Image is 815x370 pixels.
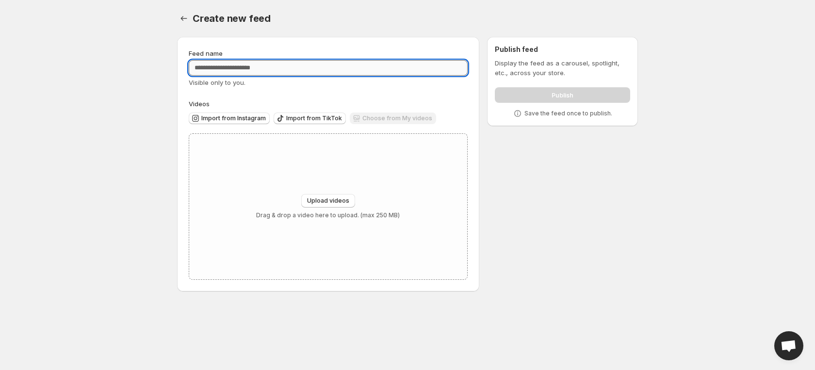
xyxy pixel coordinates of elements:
[189,113,270,124] button: Import from Instagram
[189,100,210,108] span: Videos
[256,211,400,219] p: Drag & drop a video here to upload. (max 250 MB)
[524,110,612,117] p: Save the feed once to publish.
[177,12,191,25] button: Settings
[495,58,630,78] p: Display the feed as a carousel, spotlight, etc., across your store.
[189,49,223,57] span: Feed name
[193,13,271,24] span: Create new feed
[201,114,266,122] span: Import from Instagram
[274,113,346,124] button: Import from TikTok
[495,45,630,54] h2: Publish feed
[189,79,245,86] span: Visible only to you.
[307,197,349,205] span: Upload videos
[301,194,355,208] button: Upload videos
[286,114,342,122] span: Import from TikTok
[774,331,803,360] a: Open chat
